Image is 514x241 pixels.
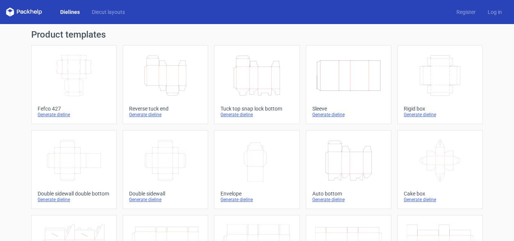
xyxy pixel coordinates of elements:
[38,191,110,197] div: Double sidewall double bottom
[123,45,208,124] a: Reverse tuck endGenerate dieline
[397,130,483,209] a: Cake boxGenerate dieline
[306,130,391,209] a: Auto bottomGenerate dieline
[214,130,300,209] a: EnvelopeGenerate dieline
[214,45,300,124] a: Tuck top snap lock bottomGenerate dieline
[221,197,293,203] div: Generate dieline
[482,8,508,16] a: Log in
[129,191,202,197] div: Double sidewall
[404,112,476,118] div: Generate dieline
[31,130,117,209] a: Double sidewall double bottomGenerate dieline
[312,106,385,112] div: Sleeve
[38,112,110,118] div: Generate dieline
[221,191,293,197] div: Envelope
[312,112,385,118] div: Generate dieline
[404,197,476,203] div: Generate dieline
[54,8,86,16] a: Dielines
[129,112,202,118] div: Generate dieline
[31,30,483,39] h1: Product templates
[312,191,385,197] div: Auto bottom
[306,45,391,124] a: SleeveGenerate dieline
[450,8,482,16] a: Register
[312,197,385,203] div: Generate dieline
[221,112,293,118] div: Generate dieline
[86,8,131,16] a: Diecut layouts
[221,106,293,112] div: Tuck top snap lock bottom
[404,191,476,197] div: Cake box
[31,45,117,124] a: Fefco 427Generate dieline
[123,130,208,209] a: Double sidewallGenerate dieline
[38,106,110,112] div: Fefco 427
[38,197,110,203] div: Generate dieline
[129,197,202,203] div: Generate dieline
[129,106,202,112] div: Reverse tuck end
[404,106,476,112] div: Rigid box
[397,45,483,124] a: Rigid boxGenerate dieline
